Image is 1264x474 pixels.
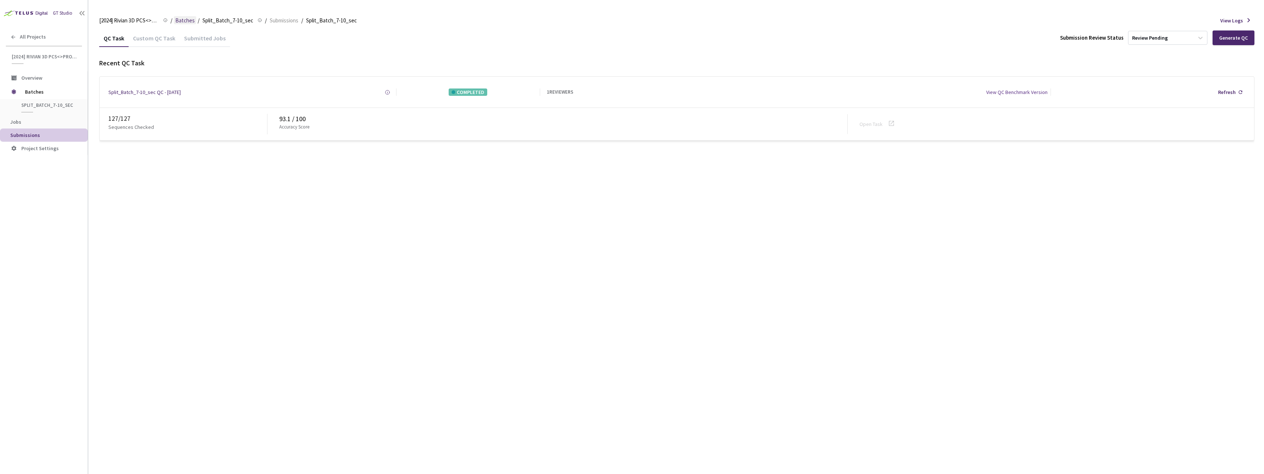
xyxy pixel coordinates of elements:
[170,16,172,25] li: /
[20,34,46,40] span: All Projects
[180,35,230,47] div: Submitted Jobs
[265,16,267,25] li: /
[99,58,1254,68] div: Recent QC Task
[270,16,298,25] span: Submissions
[10,132,40,138] span: Submissions
[1220,17,1243,24] span: View Logs
[99,16,159,25] span: [2024] Rivian 3D PCS<>Production
[1060,34,1124,41] div: Submission Review Status
[21,75,42,81] span: Overview
[1132,35,1168,41] div: Review Pending
[12,54,78,60] span: [2024] Rivian 3D PCS<>Production
[306,16,357,25] span: Split_Batch_7-10_sec
[1219,35,1248,41] div: Generate QC
[279,114,847,124] div: 93.1 / 100
[53,10,72,17] div: GT Studio
[268,16,300,24] a: Submissions
[10,119,21,125] span: Jobs
[175,16,195,25] span: Batches
[547,89,573,96] div: 1 REVIEWERS
[859,121,883,127] a: Open Task
[99,35,129,47] div: QC Task
[21,145,59,152] span: Project Settings
[449,88,487,96] div: COMPLETED
[202,16,253,25] span: Split_Batch_7-10_sec
[129,35,180,47] div: Custom QC Task
[108,114,267,123] div: 127 / 127
[108,123,154,131] p: Sequences Checked
[198,16,200,25] li: /
[25,84,75,99] span: Batches
[108,88,181,96] a: Split_Batch_7-10_sec QC - [DATE]
[279,124,309,131] p: Accuracy Score
[21,102,76,108] span: Split_Batch_7-10_sec
[1218,88,1236,96] div: Refresh
[986,88,1048,96] div: View QC Benchmark Version
[301,16,303,25] li: /
[174,16,196,24] a: Batches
